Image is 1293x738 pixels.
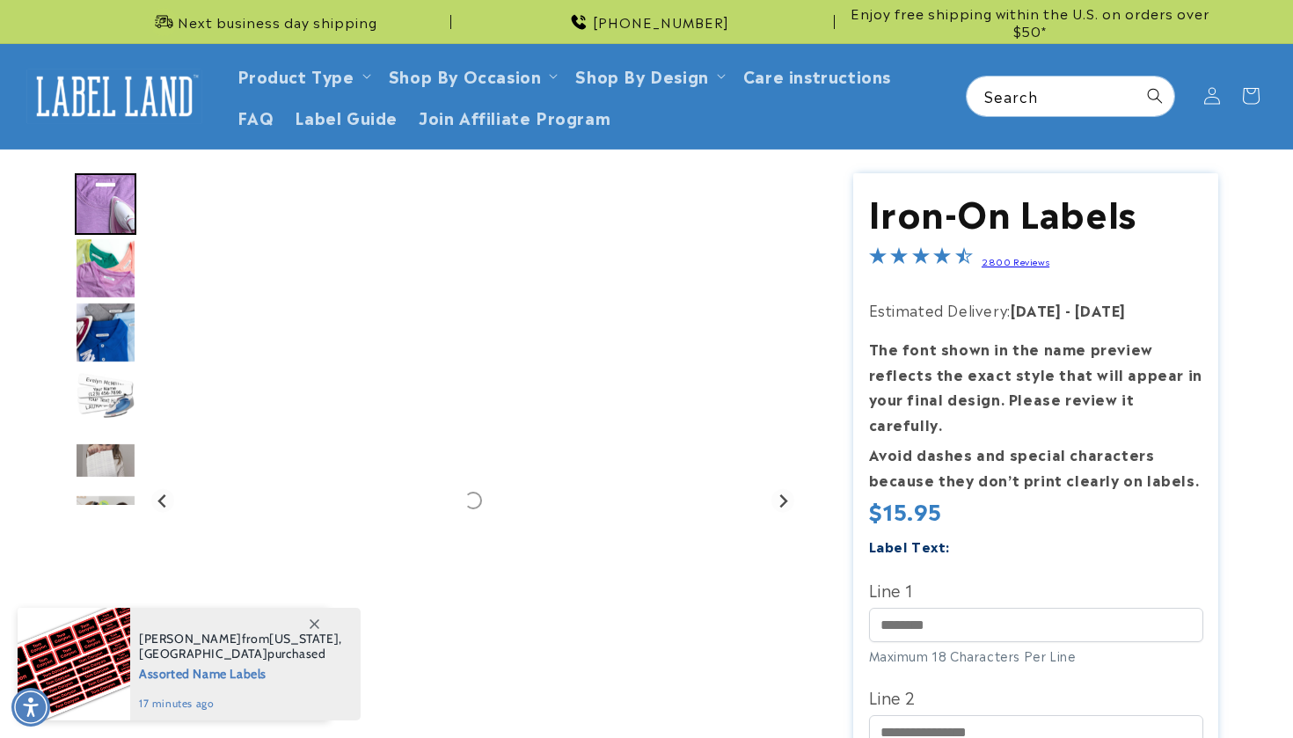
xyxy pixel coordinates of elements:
img: Iron on name labels ironed to shirt collar [75,302,136,363]
button: Next slide [771,489,795,513]
div: Go to slide 4 [75,366,136,427]
span: Label Guide [295,106,398,127]
span: [GEOGRAPHIC_DATA] [139,646,267,661]
strong: The font shown in the name preview reflects the exact style that will appear in your final design... [869,338,1202,435]
img: Label Land [26,69,202,123]
div: Go to slide 2 [75,237,136,299]
img: null [75,442,136,479]
span: Assorted Name Labels [139,661,342,683]
summary: Shop By Occasion [378,55,566,96]
div: Go to slide 6 [75,494,136,556]
span: [PHONE_NUMBER] [593,13,729,31]
div: Go to slide 3 [75,302,136,363]
span: 17 minutes ago [139,696,342,712]
strong: - [1065,299,1071,320]
span: [PERSON_NAME] [139,631,242,647]
h1: Iron-On Labels [869,188,1203,234]
a: Label Guide [284,96,408,137]
span: Next business day shipping [178,13,377,31]
span: Join Affiliate Program [419,106,610,127]
a: Shop By Design [575,63,708,87]
span: FAQ [237,106,274,127]
button: Go to last slide [151,489,175,513]
div: Maximum 18 Characters Per Line [869,647,1203,665]
div: Accessibility Menu [11,688,50,727]
span: Shop By Occasion [389,65,542,85]
iframe: Gorgias live chat messenger [1117,662,1275,720]
span: [US_STATE] [269,631,339,647]
strong: [DATE] [1075,299,1126,320]
span: from , purchased [139,632,342,661]
a: 2800 Reviews [982,255,1049,267]
label: Line 2 [869,683,1203,711]
img: Iron-on name labels with an iron [75,366,136,427]
label: Line 1 [869,575,1203,603]
a: Join Affiliate Program [408,96,621,137]
img: Iron on name tags ironed to a t-shirt [75,237,136,299]
a: FAQ [227,96,285,137]
span: 4.5-star overall rating [869,249,973,270]
span: Enjoy free shipping within the U.S. on orders over $50* [842,4,1218,39]
span: $15.95 [869,497,943,524]
label: Label Text: [869,536,951,556]
a: Product Type [237,63,354,87]
strong: Avoid dashes and special characters because they don’t print clearly on labels. [869,443,1200,490]
strong: [DATE] [1011,299,1062,320]
a: Care instructions [733,55,902,96]
a: Label Land [20,62,209,130]
p: Estimated Delivery: [869,297,1203,323]
button: Search [1136,77,1174,115]
summary: Shop By Design [565,55,732,96]
img: Iron-On Labels - Label Land [75,494,136,556]
img: Iron on name label being ironed to shirt [75,173,136,235]
div: Go to slide 5 [75,430,136,492]
summary: Product Type [227,55,378,96]
div: Go to slide 1 [75,173,136,235]
span: Care instructions [743,65,891,85]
